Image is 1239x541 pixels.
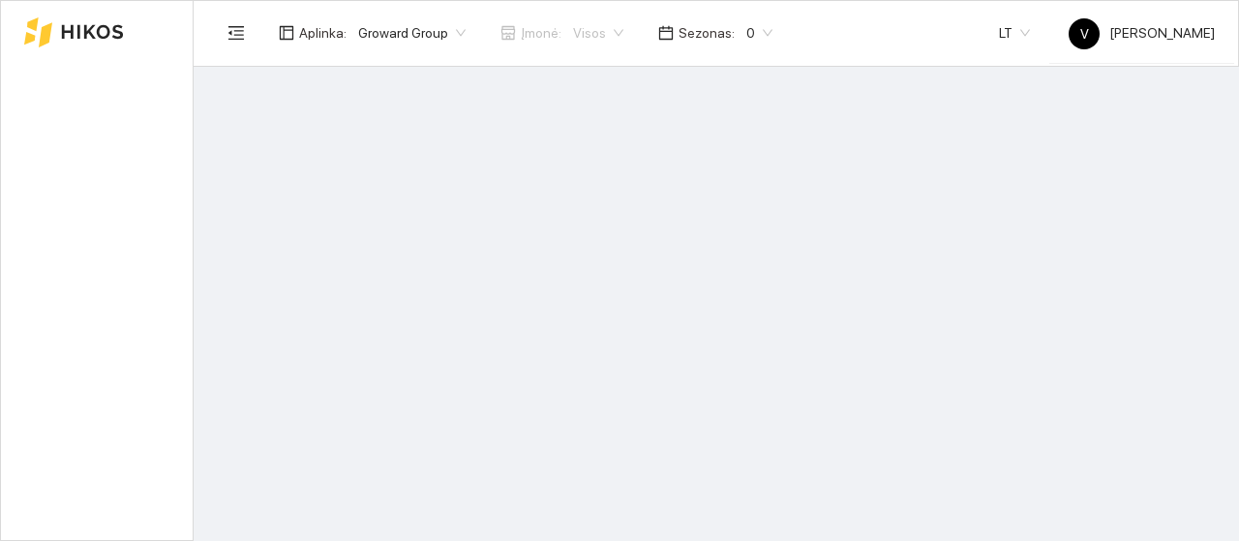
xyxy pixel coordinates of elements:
span: Visos [573,18,623,47]
span: 0 [746,18,772,47]
span: LT [999,18,1030,47]
span: V [1080,18,1089,49]
span: [PERSON_NAME] [1069,25,1215,41]
span: menu-fold [227,24,245,42]
span: Aplinka : [299,22,347,44]
span: layout [279,25,294,41]
span: Groward Group [358,18,466,47]
span: shop [500,25,516,41]
button: menu-fold [217,14,256,52]
span: Sezonas : [679,22,735,44]
span: calendar [658,25,674,41]
span: Įmonė : [521,22,561,44]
